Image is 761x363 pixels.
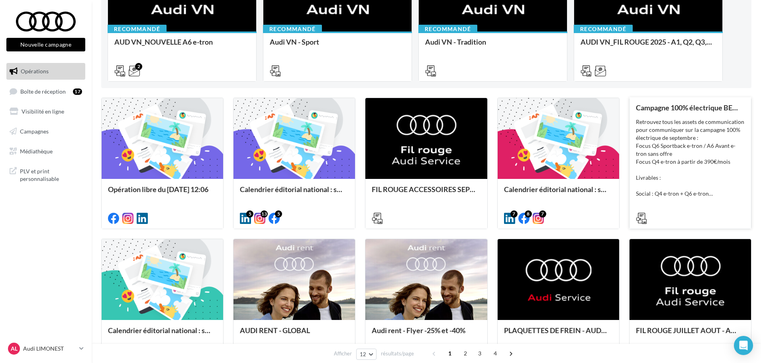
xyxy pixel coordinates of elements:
[21,68,49,75] span: Opérations
[6,38,85,51] button: Nouvelle campagne
[636,118,745,198] div: Retrouvez tous les assets de communication pour communiquer sur la campagne 100% électrique de se...
[418,25,477,33] div: Recommandé
[636,326,745,342] div: FIL ROUGE JUILLET AOUT - AUDI SERVICE
[135,63,142,70] div: 2
[11,345,18,353] span: AL
[504,185,613,201] div: Calendrier éditorial national : semaines du 04.08 au 25.08
[425,38,561,54] div: Audi VN - Tradition
[240,185,349,201] div: Calendrier éditorial national : semaine du 25.08 au 31.08
[108,185,217,201] div: Opération libre du [DATE] 12:06
[261,210,268,218] div: 13
[114,38,250,54] div: AUD VN_NOUVELLE A6 e-tron
[473,347,486,360] span: 3
[360,351,367,357] span: 12
[20,166,82,183] span: PLV et print personnalisable
[275,210,282,218] div: 5
[108,326,217,342] div: Calendrier éditorial national : semaine du 28.07 au 03.08
[5,83,87,100] a: Boîte de réception17
[443,347,456,360] span: 1
[108,25,167,33] div: Recommandé
[20,128,49,135] span: Campagnes
[23,345,76,353] p: Audi LIMONEST
[504,326,613,342] div: PLAQUETTES DE FREIN - AUDI SERVICE
[263,25,322,33] div: Recommandé
[539,210,546,218] div: 7
[6,341,85,356] a: AL Audi LIMONEST
[334,350,352,357] span: Afficher
[489,347,502,360] span: 4
[581,38,716,54] div: AUDI VN_FIL ROUGE 2025 - A1, Q2, Q3, Q5 et Q4 e-tron
[270,38,405,54] div: Audi VN - Sport
[734,336,753,355] div: Open Intercom Messenger
[574,25,633,33] div: Recommandé
[5,123,87,140] a: Campagnes
[5,143,87,160] a: Médiathèque
[636,104,745,112] div: Campagne 100% électrique BEV Septembre
[20,147,53,154] span: Médiathèque
[459,347,472,360] span: 2
[372,185,481,201] div: FIL ROUGE ACCESSOIRES SEPTEMBRE - AUDI SERVICE
[356,349,377,360] button: 12
[73,88,82,95] div: 17
[525,210,532,218] div: 8
[246,210,253,218] div: 5
[372,326,481,342] div: Audi rent - Flyer -25% et -40%
[5,163,87,186] a: PLV et print personnalisable
[510,210,518,218] div: 7
[240,326,349,342] div: AUDI RENT - GLOBAL
[5,63,87,80] a: Opérations
[5,103,87,120] a: Visibilité en ligne
[381,350,414,357] span: résultats/page
[22,108,64,115] span: Visibilité en ligne
[20,88,66,94] span: Boîte de réception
